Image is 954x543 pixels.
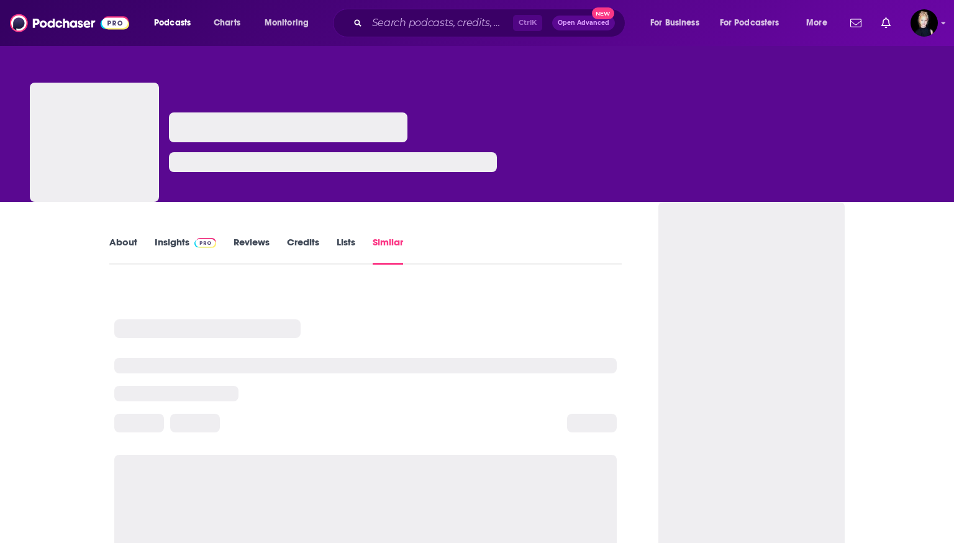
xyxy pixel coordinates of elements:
button: Show profile menu [911,9,938,37]
a: Similar [373,236,403,265]
button: open menu [712,13,797,33]
span: New [592,7,614,19]
button: Open AdvancedNew [552,16,615,30]
button: open menu [256,13,325,33]
a: Charts [206,13,248,33]
img: Podchaser Pro [194,238,216,248]
button: open menu [642,13,715,33]
span: Monitoring [265,14,309,32]
span: Podcasts [154,14,191,32]
span: Ctrl K [513,15,542,31]
img: User Profile [911,9,938,37]
a: Show notifications dropdown [876,12,896,34]
input: Search podcasts, credits, & more... [367,13,513,33]
a: InsightsPodchaser Pro [155,236,216,265]
span: Charts [214,14,240,32]
a: About [109,236,137,265]
img: Podchaser - Follow, Share and Rate Podcasts [10,11,129,35]
span: More [806,14,827,32]
a: Lists [337,236,355,265]
button: open menu [145,13,207,33]
span: Open Advanced [558,20,609,26]
span: Logged in as Passell [911,9,938,37]
a: Show notifications dropdown [845,12,866,34]
div: Search podcasts, credits, & more... [345,9,637,37]
a: Reviews [234,236,270,265]
span: For Business [650,14,699,32]
button: open menu [797,13,843,33]
a: Credits [287,236,319,265]
span: For Podcasters [720,14,779,32]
